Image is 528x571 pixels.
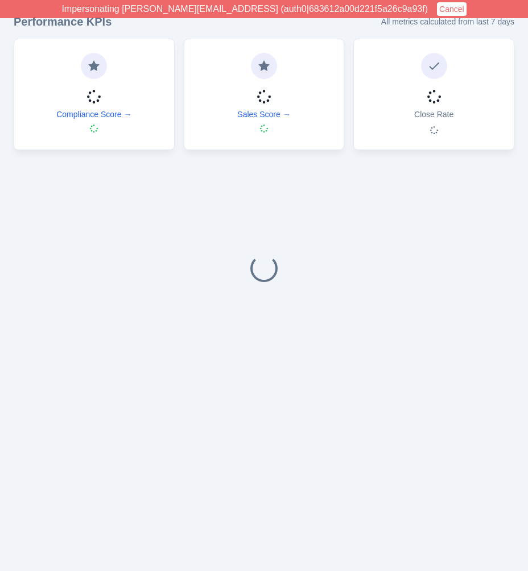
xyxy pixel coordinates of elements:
[381,16,514,27] p: All metrics calculated from last 7 days
[414,109,453,120] p: Close Rate
[56,109,131,120] a: Compliance Score →
[14,14,112,30] h3: Performance KPIs
[437,2,467,16] button: Cancel
[237,109,290,120] a: Sales Score →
